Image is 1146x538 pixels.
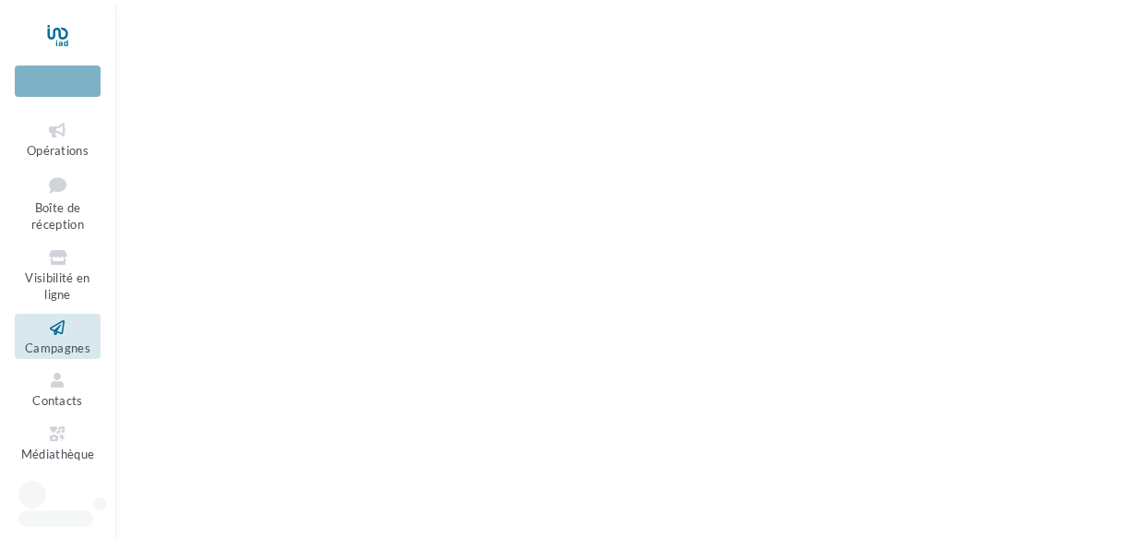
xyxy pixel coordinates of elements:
span: Boîte de réception [31,200,84,233]
a: Campagnes [15,314,101,359]
div: Nouvelle campagne [15,66,101,97]
a: Visibilité en ligne [15,244,101,306]
a: Opérations [15,116,101,161]
a: Médiathèque [15,420,101,465]
span: Contacts [32,393,83,408]
a: Boîte de réception [15,169,101,236]
a: Calendrier [15,472,101,518]
a: Contacts [15,366,101,412]
span: Médiathèque [21,447,95,461]
span: Campagnes [25,341,90,355]
span: Visibilité en ligne [25,270,90,303]
span: Opérations [27,143,89,158]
